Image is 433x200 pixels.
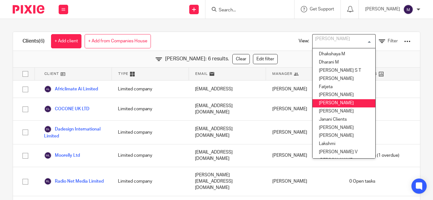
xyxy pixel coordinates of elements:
li: [PERSON_NAME] [313,99,375,107]
span: Client [44,71,59,76]
div: [EMAIL_ADDRESS][DOMAIN_NAME] [189,121,266,144]
a: Moorelly Ltd [44,152,80,159]
span: Filter [388,39,398,43]
div: [PERSON_NAME] [266,81,343,98]
input: Select all [19,68,31,80]
li: [PERSON_NAME] [313,107,375,116]
div: [PERSON_NAME][EMAIL_ADDRESS][DOMAIN_NAME] [189,167,266,196]
li: Dhakshaya M [313,50,375,58]
li: Dharani M [313,58,375,67]
div: Limited company [112,167,189,196]
a: Clear [232,54,250,64]
li: Fatjeta [313,83,375,91]
div: Limited company [112,98,189,120]
div: View: [289,32,410,51]
img: svg%3E [44,152,52,159]
div: [PERSON_NAME] [266,144,343,167]
img: svg%3E [403,4,413,15]
div: [EMAIL_ADDRESS][DOMAIN_NAME] [189,144,266,167]
li: Janani Clients [313,116,375,124]
span: Type [118,71,128,76]
li: [PERSON_NAME] [313,91,375,99]
div: [PERSON_NAME] [266,167,343,196]
a: Africlimate Ai Limited [44,85,98,93]
li: [PERSON_NAME] [313,132,375,140]
a: + Add client [51,34,81,48]
span: Email [195,71,208,76]
a: Dadesign International Limited [44,125,105,139]
a: + Add from Companies House [85,34,151,48]
span: 0 Open tasks [349,178,375,185]
div: Search for option [312,34,376,48]
div: Limited company [112,144,189,167]
span: Get Support [310,7,334,11]
p: [PERSON_NAME] [365,6,400,12]
li: [PERSON_NAME] [313,156,375,165]
div: Limited company [112,81,189,98]
img: svg%3E [44,178,52,185]
img: svg%3E [44,85,52,93]
li: [PERSON_NAME] [313,75,375,83]
img: svg%3E [44,125,52,133]
div: [EMAIL_ADDRESS] [189,81,266,98]
span: [PERSON_NAME]: 6 results. [165,55,229,63]
div: [PERSON_NAME] [266,121,343,144]
a: COCONE UK LTD [44,105,89,113]
img: Pixie [13,5,44,14]
div: [EMAIL_ADDRESS][DOMAIN_NAME] [189,98,266,120]
h1: Clients [23,38,45,45]
input: Search for option [313,36,372,47]
img: svg%3E [44,105,52,113]
span: Manager [272,71,292,76]
a: Edit filter [253,54,278,64]
li: [PERSON_NAME] S T [313,67,375,75]
li: [PERSON_NAME] [313,124,375,132]
div: [PERSON_NAME] [266,98,343,120]
div: Limited company [112,121,189,144]
a: Radio Net Media Limited [44,178,104,185]
li: [PERSON_NAME] V [313,148,375,156]
span: (6) [39,39,45,44]
input: Search [218,8,275,13]
li: Lakshmi [313,140,375,148]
